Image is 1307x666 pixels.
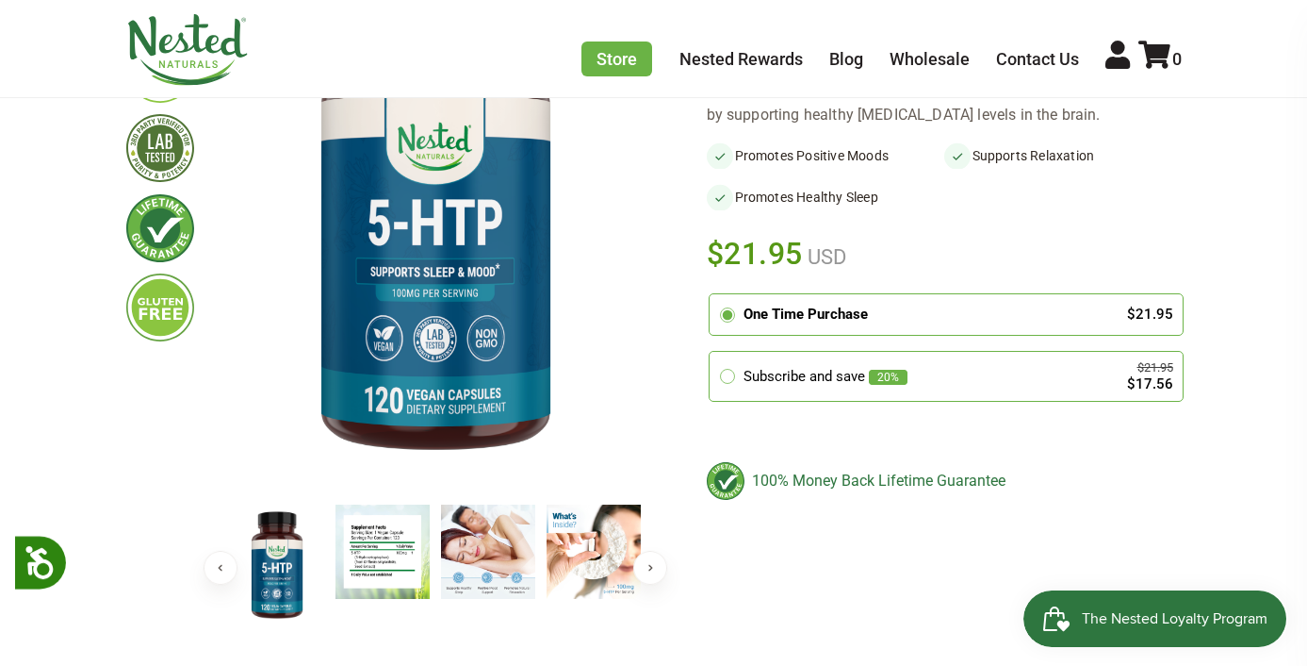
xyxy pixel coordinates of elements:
a: Nested Rewards [679,49,803,69]
img: 5-HTP Supplement [230,505,324,627]
img: badge-lifetimeguarantee-color.svg [707,462,744,500]
span: $21.95 [707,233,804,275]
iframe: Button to open loyalty program pop-up [1023,591,1288,647]
div: Nested Naturals [MEDICAL_DATA] promotes a calm & relaxed state by supporting healthy [MEDICAL_DAT... [707,78,1182,127]
img: 5-HTP Supplement [547,505,641,599]
span: 0 [1172,49,1182,69]
img: 5-HTP Supplement [335,505,430,599]
img: 5-HTP Supplement [441,505,535,599]
a: Blog [829,49,863,69]
img: thirdpartytested [126,114,194,182]
li: Promotes Positive Moods [707,142,944,169]
a: Store [581,42,652,76]
button: Previous [204,551,237,585]
a: Wholesale [890,49,970,69]
li: Promotes Healthy Sleep [707,184,944,210]
li: Supports Relaxation [944,142,1182,169]
button: Next [633,551,667,585]
span: USD [803,245,846,269]
img: glutenfree [126,274,194,341]
img: Nested Naturals [126,14,249,86]
div: 100% Money Back Lifetime Guarantee [707,462,1182,500]
a: Contact Us [996,49,1079,69]
a: 0 [1138,49,1182,69]
img: lifetimeguarantee [126,194,194,262]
